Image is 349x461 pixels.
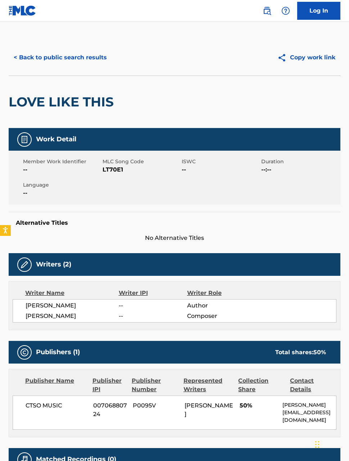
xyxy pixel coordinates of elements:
[119,312,187,320] span: --
[182,158,259,165] span: ISWC
[278,4,293,18] div: Help
[9,94,117,110] h2: LOVE LIKE THIS
[25,289,119,297] div: Writer Name
[183,376,233,394] div: Represented Writers
[26,401,88,410] span: CTSO MUSIC
[9,49,112,67] button: < Back to public search results
[23,158,101,165] span: Member Work Identifier
[103,158,180,165] span: MLC Song Code
[240,401,277,410] span: 50%
[185,402,233,417] span: [PERSON_NAME]
[92,376,126,394] div: Publisher IPI
[93,401,127,419] span: 00706880724
[36,135,76,143] h5: Work Detail
[133,401,179,410] span: P0095V
[26,301,119,310] span: [PERSON_NAME]
[23,165,101,174] span: --
[315,434,319,455] div: Drag
[9,5,36,16] img: MLC Logo
[277,53,290,62] img: Copy work link
[297,2,340,20] a: Log In
[261,165,339,174] span: --:--
[275,348,326,357] div: Total shares:
[119,301,187,310] span: --
[281,6,290,15] img: help
[290,376,336,394] div: Contact Details
[20,135,29,144] img: Work Detail
[187,301,249,310] span: Author
[26,312,119,320] span: [PERSON_NAME]
[36,260,71,269] h5: Writers (2)
[238,376,285,394] div: Collection Share
[313,349,326,356] span: 50 %
[20,348,29,357] img: Publishers
[9,234,340,242] span: No Alternative Titles
[272,49,340,67] button: Copy work link
[182,165,259,174] span: --
[23,189,101,197] span: --
[282,409,336,424] p: [EMAIL_ADDRESS][DOMAIN_NAME]
[263,6,271,15] img: search
[132,376,178,394] div: Publisher Number
[16,219,333,227] h5: Alternative Titles
[260,4,274,18] a: Public Search
[23,181,101,189] span: Language
[187,289,249,297] div: Writer Role
[261,158,339,165] span: Duration
[103,165,180,174] span: LT70E1
[313,426,349,461] iframe: Chat Widget
[25,376,87,394] div: Publisher Name
[119,289,187,297] div: Writer IPI
[20,260,29,269] img: Writers
[36,348,80,356] h5: Publishers (1)
[282,401,336,409] p: [PERSON_NAME]
[187,312,249,320] span: Composer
